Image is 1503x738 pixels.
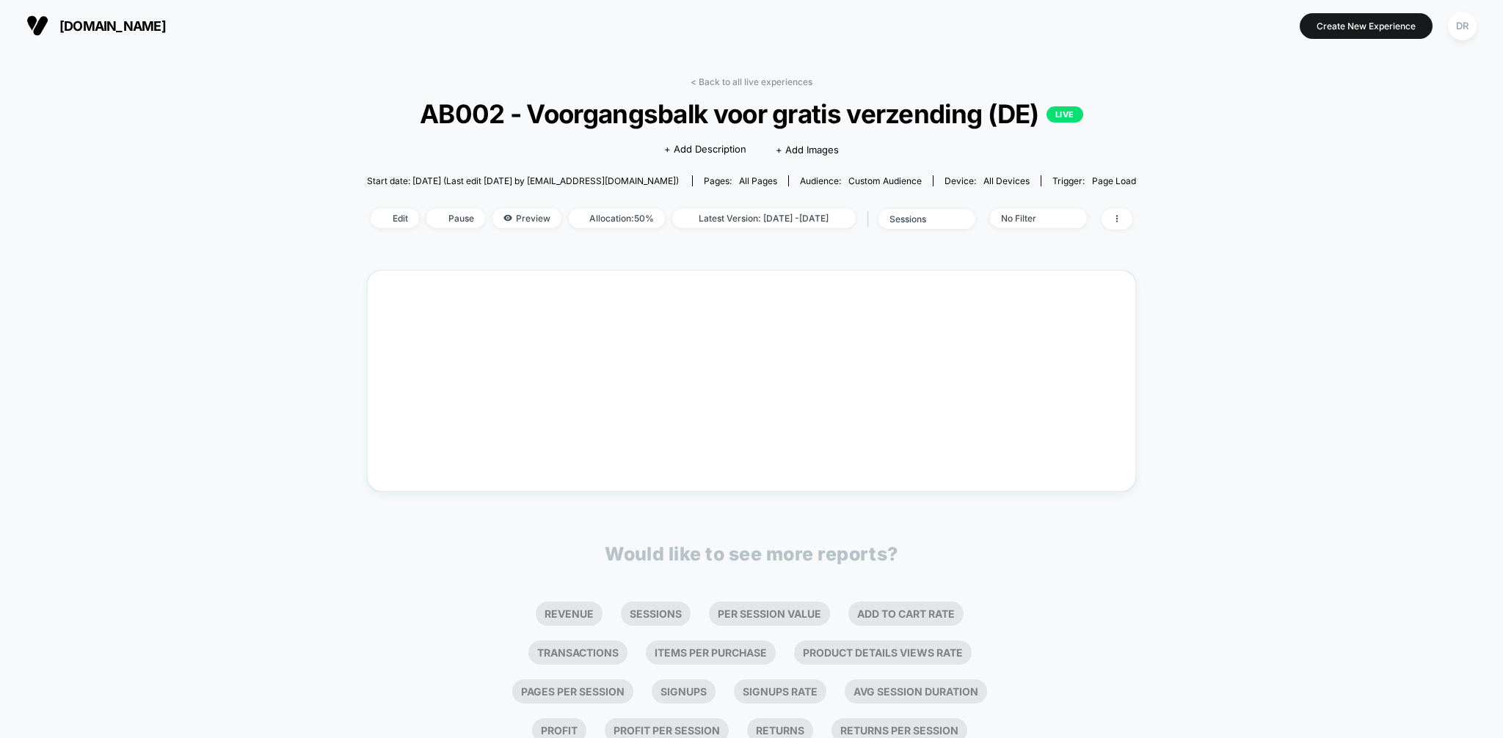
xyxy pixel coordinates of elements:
li: Add To Cart Rate [848,602,964,626]
li: Transactions [528,640,627,665]
span: all devices [983,175,1030,186]
span: Preview [492,208,561,228]
div: Trigger: [1052,175,1136,186]
img: Visually logo [26,15,48,37]
span: | [863,208,878,230]
span: Allocation: 50% [569,208,665,228]
p: Would like to see more reports? [605,543,898,565]
span: Latest Version: [DATE] - [DATE] [672,208,856,228]
span: [DOMAIN_NAME] [59,18,166,34]
span: Device: [933,175,1041,186]
span: Start date: [DATE] (Last edit [DATE] by [EMAIL_ADDRESS][DOMAIN_NAME]) [367,175,679,186]
span: Edit [371,208,419,228]
p: LIVE [1047,106,1083,123]
div: DR [1448,12,1477,40]
div: sessions [889,213,948,224]
li: Per Session Value [709,602,830,626]
div: No Filter [1001,213,1060,224]
a: < Back to all live experiences [691,76,812,87]
button: DR [1444,11,1481,41]
li: Sessions [621,602,691,626]
span: + Add Description [664,142,746,157]
button: [DOMAIN_NAME] [22,14,170,37]
div: Audience: [800,175,922,186]
li: Items Per Purchase [646,640,776,665]
span: + Add Images [776,144,839,156]
li: Signups Rate [734,679,826,704]
li: Avg Session Duration [845,679,987,704]
span: Custom Audience [848,175,922,186]
li: Pages Per Session [512,679,633,704]
div: Pages: [704,175,777,186]
span: Pause [426,208,485,228]
span: all pages [739,175,777,186]
li: Signups [652,679,716,704]
span: Page Load [1092,175,1136,186]
li: Revenue [536,602,603,626]
button: Create New Experience [1300,13,1433,39]
span: AB002 - Voorgangsbalk voor gratis verzending (DE) [406,98,1098,129]
li: Product Details Views Rate [794,640,972,665]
